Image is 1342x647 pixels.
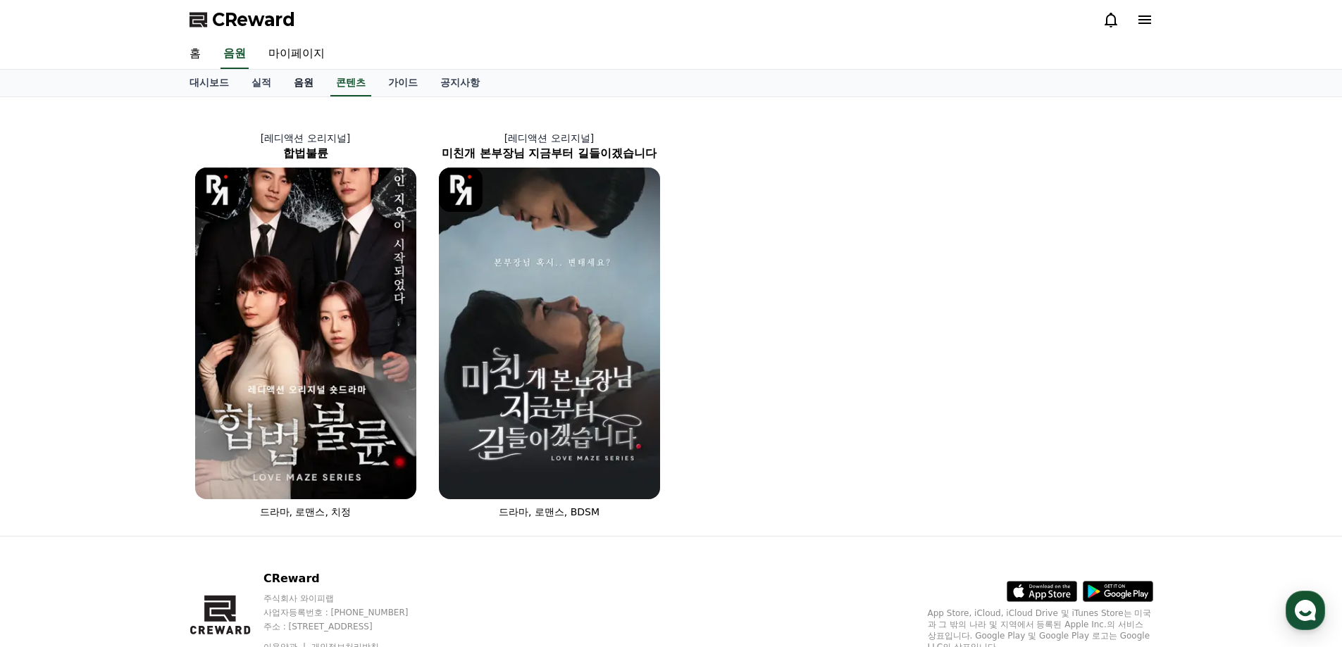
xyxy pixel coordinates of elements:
h2: 합법불륜 [184,145,428,162]
img: [object Object] Logo [195,168,240,212]
p: 사업자등록번호 : [PHONE_NUMBER] [263,607,435,618]
span: CReward [212,8,295,31]
img: 미친개 본부장님 지금부터 길들이겠습니다 [439,168,660,499]
span: 대화 [129,468,146,479]
a: 가이드 [377,70,429,96]
p: 주식회사 와이피랩 [263,593,435,604]
a: 공지사항 [429,70,491,96]
a: [레디액션 오리지널] 미친개 본부장님 지금부터 길들이겠습니다 미친개 본부장님 지금부터 길들이겠습니다 [object Object] Logo 드라마, 로맨스, BDSM [428,120,671,530]
p: [레디액션 오리지널] [184,131,428,145]
a: 홈 [178,39,212,69]
a: 음원 [282,70,325,96]
span: 설정 [218,467,235,479]
a: 음원 [220,39,249,69]
p: CReward [263,570,435,587]
span: 드라마, 로맨스, 치정 [260,506,352,517]
a: 콘텐츠 [330,70,371,96]
a: [레디액션 오리지널] 합법불륜 합법불륜 [object Object] Logo 드라마, 로맨스, 치정 [184,120,428,530]
a: 대시보드 [178,70,240,96]
p: [레디액션 오리지널] [428,131,671,145]
span: 드라마, 로맨스, BDSM [499,506,599,517]
img: 합법불륜 [195,168,416,499]
a: 대화 [93,446,182,482]
img: [object Object] Logo [439,168,483,212]
a: 마이페이지 [257,39,336,69]
a: 실적 [240,70,282,96]
h2: 미친개 본부장님 지금부터 길들이겠습니다 [428,145,671,162]
p: 주소 : [STREET_ADDRESS] [263,621,435,632]
a: 설정 [182,446,271,482]
a: CReward [190,8,295,31]
a: 홈 [4,446,93,482]
span: 홈 [44,467,53,479]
